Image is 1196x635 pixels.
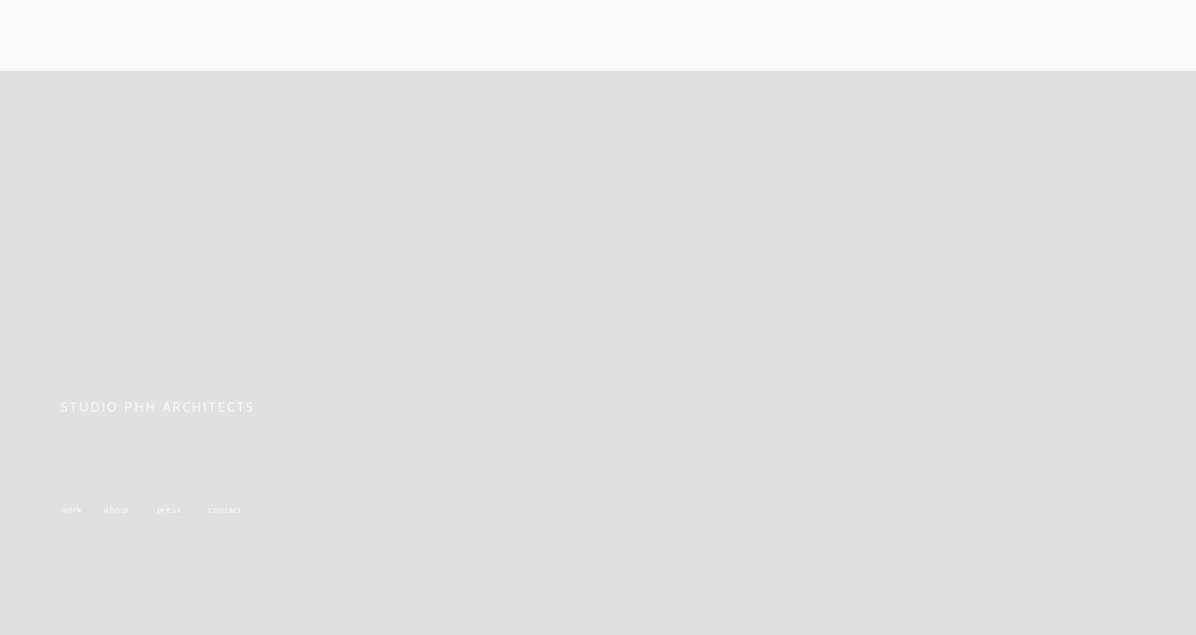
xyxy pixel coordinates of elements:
[61,503,82,515] a: work
[209,503,242,515] a: contact
[104,503,129,515] a: about
[61,398,255,415] span: STUDIO PHH ARCHITECTS
[157,503,182,515] a: press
